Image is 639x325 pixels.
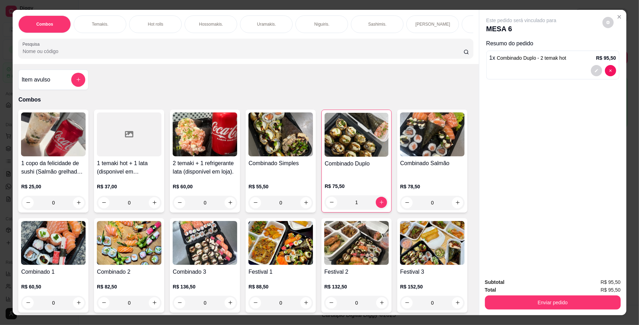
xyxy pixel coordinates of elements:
[605,65,616,76] button: decrease-product-quantity
[92,21,108,27] p: Temakis.
[486,39,619,48] p: Resumo do pedido
[596,54,616,61] p: R$ 95,50
[486,17,557,24] p: Este pedido será vinculado para
[173,112,237,156] img: product-image
[591,65,602,76] button: decrease-product-quantity
[22,297,34,308] button: decrease-product-quantity
[400,221,465,265] img: product-image
[149,197,160,208] button: increase-product-quantity
[97,268,161,276] h4: Combinado 2
[314,21,330,27] p: Niguiris.
[324,268,389,276] h4: Festival 2
[21,183,86,190] p: R$ 25,00
[248,221,313,265] img: product-image
[325,183,388,190] p: R$ 75,50
[36,21,53,27] p: Combos
[98,297,109,308] button: decrease-product-quantity
[485,295,621,310] button: Enviar pedido
[149,297,160,308] button: increase-product-quantity
[400,283,465,290] p: R$ 152,50
[22,41,42,47] label: Pesquisa
[21,268,86,276] h4: Combinado 1
[248,159,313,168] h4: Combinado Simples
[415,21,450,27] p: [PERSON_NAME]
[97,159,161,176] h4: 1 temaki hot + 1 lata (disponivel em [GEOGRAPHIC_DATA])
[325,113,388,157] img: product-image
[400,183,465,190] p: R$ 78,50
[248,283,313,290] p: R$ 88,50
[497,55,566,61] span: Combinado Duplo - 2 temak hot
[248,183,313,190] p: R$ 55,50
[248,112,313,156] img: product-image
[98,197,109,208] button: decrease-product-quantity
[18,96,473,104] p: Combos
[22,48,463,55] input: Pesquisa
[485,279,505,285] strong: Subtotal
[73,197,84,208] button: increase-product-quantity
[148,21,163,27] p: Hot rolls
[490,54,566,62] p: 1 x
[97,283,161,290] p: R$ 82,50
[324,221,389,265] img: product-image
[73,297,84,308] button: increase-product-quantity
[486,24,557,34] p: MESA 6
[601,286,621,294] span: R$ 95,50
[173,283,237,290] p: R$ 136,50
[173,221,237,265] img: product-image
[71,73,85,87] button: add-separate-item
[21,76,50,84] h4: Item avulso
[257,21,276,27] p: Uramakis.
[21,283,86,290] p: R$ 60,50
[485,287,496,293] strong: Total
[97,221,161,265] img: product-image
[400,159,465,168] h4: Combinado Salmão
[21,159,86,176] h4: 1 copo da felicidade de sushi (Salmão grelhado) 200ml + 1 lata (disponivel em [GEOGRAPHIC_DATA])
[400,112,465,156] img: product-image
[173,159,237,176] h4: 2 temaki + 1 refrigerante lata (disponível em loja).
[603,17,614,28] button: decrease-product-quantity
[21,221,86,265] img: product-image
[21,112,86,156] img: product-image
[368,21,386,27] p: Sashimis.
[248,268,313,276] h4: Festival 1
[199,21,223,27] p: Hossomakis.
[173,268,237,276] h4: Combinado 3
[225,297,236,308] button: increase-product-quantity
[614,11,625,22] button: Close
[173,183,237,190] p: R$ 60,00
[324,283,389,290] p: R$ 132,50
[601,278,621,286] span: R$ 95,50
[325,160,388,168] h4: Combinado Duplo
[22,197,34,208] button: decrease-product-quantity
[97,183,161,190] p: R$ 37,00
[400,268,465,276] h4: Festival 3
[174,297,185,308] button: decrease-product-quantity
